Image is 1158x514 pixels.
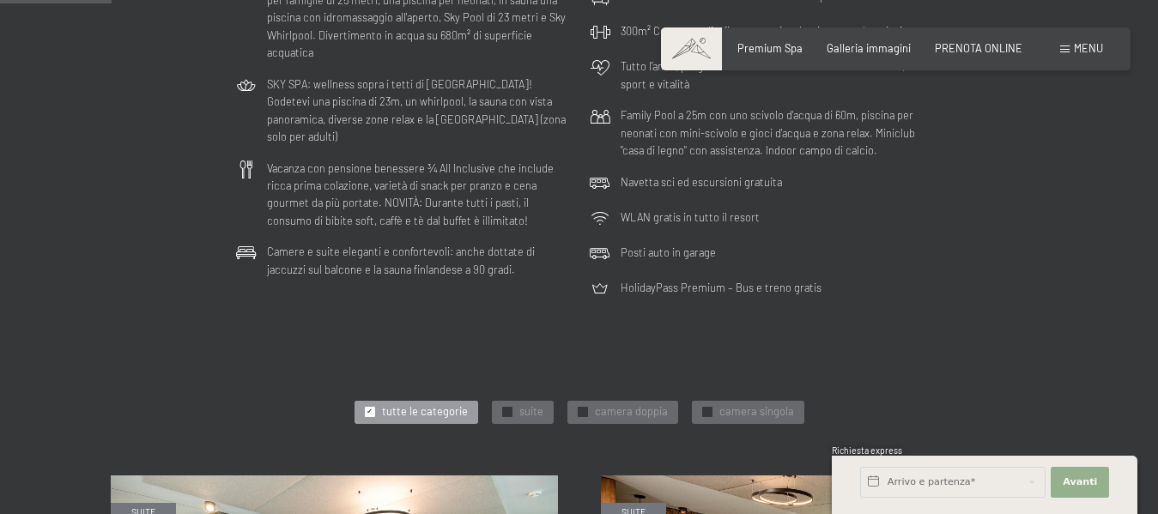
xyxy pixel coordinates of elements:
[621,279,822,296] p: HolidayPass Premium – Bus e treno gratis
[111,475,558,484] a: Schwarzensteinsuite con sauna finlandese
[382,404,468,420] span: tutte le categorie
[1051,467,1109,498] button: Avanti
[601,475,1048,484] a: Suite Aurina con sauna finlandese
[1074,41,1103,55] span: Menu
[621,57,923,93] p: Tutto l’anno, programma settimanale assistito di escursioni, sport e vitalità
[621,22,902,39] p: 300m² Centro cardio-fitness ampio e luminoso su due piani
[704,408,710,417] span: ✓
[1063,475,1097,489] span: Avanti
[367,408,373,417] span: ✓
[519,404,543,420] span: suite
[595,404,668,420] span: camera doppia
[504,408,510,417] span: ✓
[267,160,569,230] p: Vacanza con pensione benessere ¾ All Inclusive che include ricca prima colazione, varietà di snac...
[827,41,911,55] a: Galleria immagini
[719,404,794,420] span: camera singola
[579,408,585,417] span: ✓
[267,243,569,278] p: Camere e suite eleganti e confortevoli: anche dottate di jaccuzzi sul balcone e la sauna finlande...
[737,41,803,55] a: Premium Spa
[832,445,902,456] span: Richiesta express
[621,106,923,159] p: Family Pool a 25m con uno scivolo d'acqua di 60m, piscina per neonati con mini-scivolo e gioci d'...
[267,76,569,146] p: SKY SPA: wellness sopra i tetti di [GEOGRAPHIC_DATA]! Godetevi una piscina di 23m, un whirlpool, ...
[935,41,1022,55] a: PRENOTA ONLINE
[621,209,760,226] p: WLAN gratis in tutto il resort
[621,244,716,261] p: Posti auto in garage
[621,173,782,190] p: Navetta sci ed escursioni gratuita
